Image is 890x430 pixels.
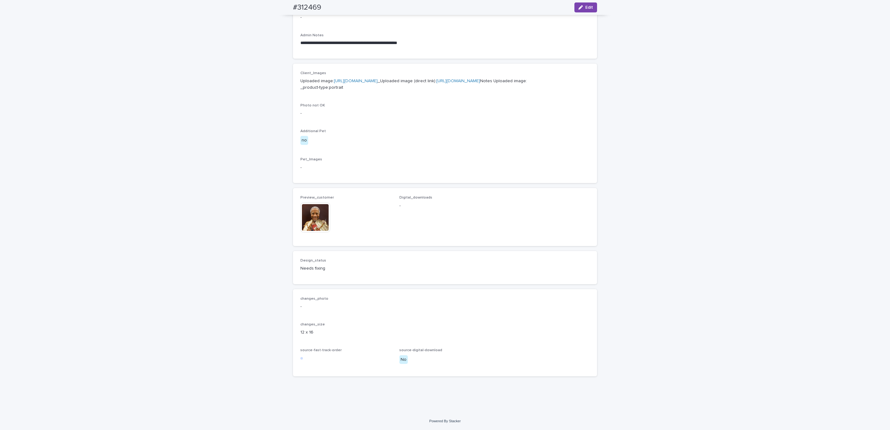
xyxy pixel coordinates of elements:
[300,104,325,107] span: Photo not OK
[300,196,334,199] span: Preview_customer
[399,348,442,352] span: source-digital-download
[300,265,392,272] p: Needs fixing
[399,196,432,199] span: Digital_downloads
[300,34,324,37] span: Admin Notes
[399,355,408,364] div: No
[300,110,590,117] p: -
[334,79,378,83] a: [URL][DOMAIN_NAME]
[300,259,326,262] span: Design_status
[300,348,342,352] span: source-fast-track-order
[300,329,590,336] p: 12 x 16
[300,303,590,310] p: -
[300,78,590,91] p: Uploaded image: _Uploaded image (direct link): Notes Uploaded image: _product-type:portrait
[300,297,328,301] span: changes_photo
[585,5,593,10] span: Edit
[436,79,480,83] a: [URL][DOMAIN_NAME]
[574,2,597,12] button: Edit
[300,164,590,171] p: -
[300,136,308,145] div: no
[300,129,326,133] span: Additional Pet
[300,14,590,21] p: -
[399,203,491,209] p: -
[293,3,321,12] h2: #312469
[300,323,325,326] span: changes_size
[300,71,326,75] span: Client_Images
[429,419,461,423] a: Powered By Stacker
[300,158,322,161] span: Pet_Images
